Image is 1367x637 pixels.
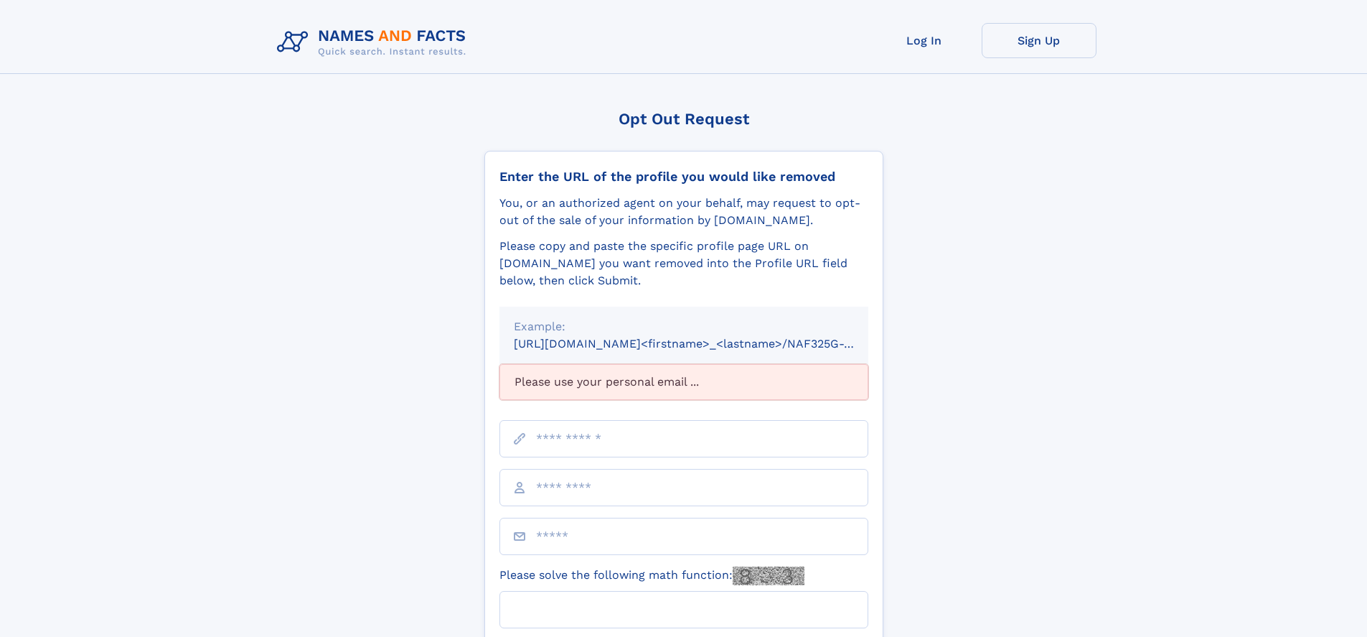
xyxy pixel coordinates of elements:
div: You, or an authorized agent on your behalf, may request to opt-out of the sale of your informatio... [499,195,868,229]
div: Please copy and paste the specific profile page URL on [DOMAIN_NAME] you want removed into the Pr... [499,238,868,289]
div: Example: [514,318,854,335]
div: Opt Out Request [484,110,883,128]
label: Please solve the following math function: [499,567,804,585]
img: Logo Names and Facts [271,23,478,62]
div: Please use your personal email ... [499,364,868,400]
div: Enter the URL of the profile you would like removed [499,169,868,185]
a: Log In [867,23,982,58]
a: Sign Up [982,23,1096,58]
small: [URL][DOMAIN_NAME]<firstname>_<lastname>/NAF325G-xxxxxxxx [514,337,896,350]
